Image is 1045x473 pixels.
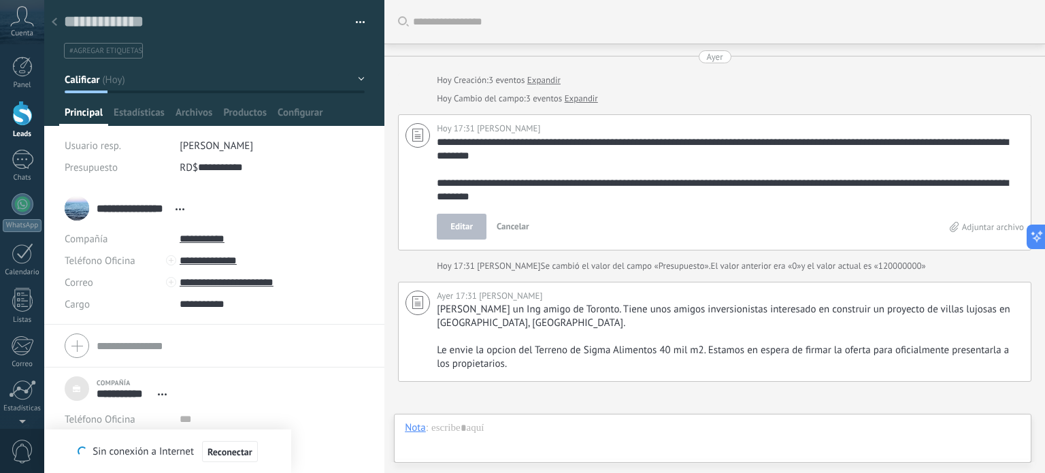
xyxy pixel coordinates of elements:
[426,421,428,435] span: :
[491,214,535,240] button: Cancelar
[479,290,542,301] span: Jose Rafael Noesi
[3,360,42,369] div: Correo
[65,255,135,267] span: Teléfono Oficina
[65,413,135,426] span: Teléfono Oficina
[223,106,267,126] span: Productos
[437,92,454,105] div: Hoy
[950,221,1024,233] label: Adjuntar archivo
[65,293,169,315] div: Cargo
[3,174,42,182] div: Chats
[65,157,169,178] div: Presupuesto
[65,408,135,430] button: Teléfono Oficina
[3,404,42,413] div: Estadísticas
[437,92,598,105] div: Cambio del campo:
[65,135,169,157] div: Usuario resp.
[497,221,529,232] span: Cancelar
[65,276,93,289] span: Correo
[278,106,322,126] span: Configurar
[437,122,477,135] div: Hoy 17:31
[526,92,562,105] span: 3 eventos
[707,50,723,63] div: Ayer
[78,440,257,463] div: Sin conexión a Internet
[114,106,165,126] span: Estadísticas
[437,74,561,87] div: Creación:
[437,74,454,87] div: Hoy
[3,130,42,139] div: Leads
[97,378,173,387] div: Compañía
[801,259,926,273] span: y el valor actual es «120000000»
[69,46,142,56] span: #agregar etiquetas
[65,299,90,310] span: Cargo
[710,259,801,273] span: El valor anterior era «0»
[65,106,103,126] span: Principal
[437,259,477,273] div: Hoy 17:31
[11,29,33,38] span: Cuenta
[180,157,365,178] div: RD$
[3,81,42,90] div: Panel
[477,123,540,134] span: Jose Rafael Noesi
[65,272,93,293] button: Correo
[488,74,525,87] span: 3 eventos
[202,441,258,463] button: Reconectar
[3,268,42,277] div: Calendario
[437,303,1010,329] span: [PERSON_NAME] un Ing amigo de Toronto. Tiene unos amigos inversionistas interesado en construir u...
[65,140,121,152] span: Usuario resp.
[437,289,479,303] div: Ayer 17:31
[65,161,118,174] span: Presupuesto
[3,316,42,325] div: Listas
[450,220,473,233] span: Editar
[180,140,253,152] span: [PERSON_NAME]
[65,250,135,272] button: Teléfono Oficina
[541,259,711,273] span: Se cambió el valor del campo «Presupuesto».
[3,219,42,232] div: WhatsApp
[65,228,169,250] div: Compañía
[565,92,598,105] a: Expandir
[208,447,252,457] span: Reconectar
[477,260,540,272] span: Jose Rafael Noesi
[437,214,486,240] button: Editar
[527,74,561,87] a: Expandir
[176,106,212,126] span: Archivos
[437,344,1009,370] span: Le envie la opcion del Terreno de Sigma Alimentos 40 mil m2. Estamos en espera de firmar la ofert...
